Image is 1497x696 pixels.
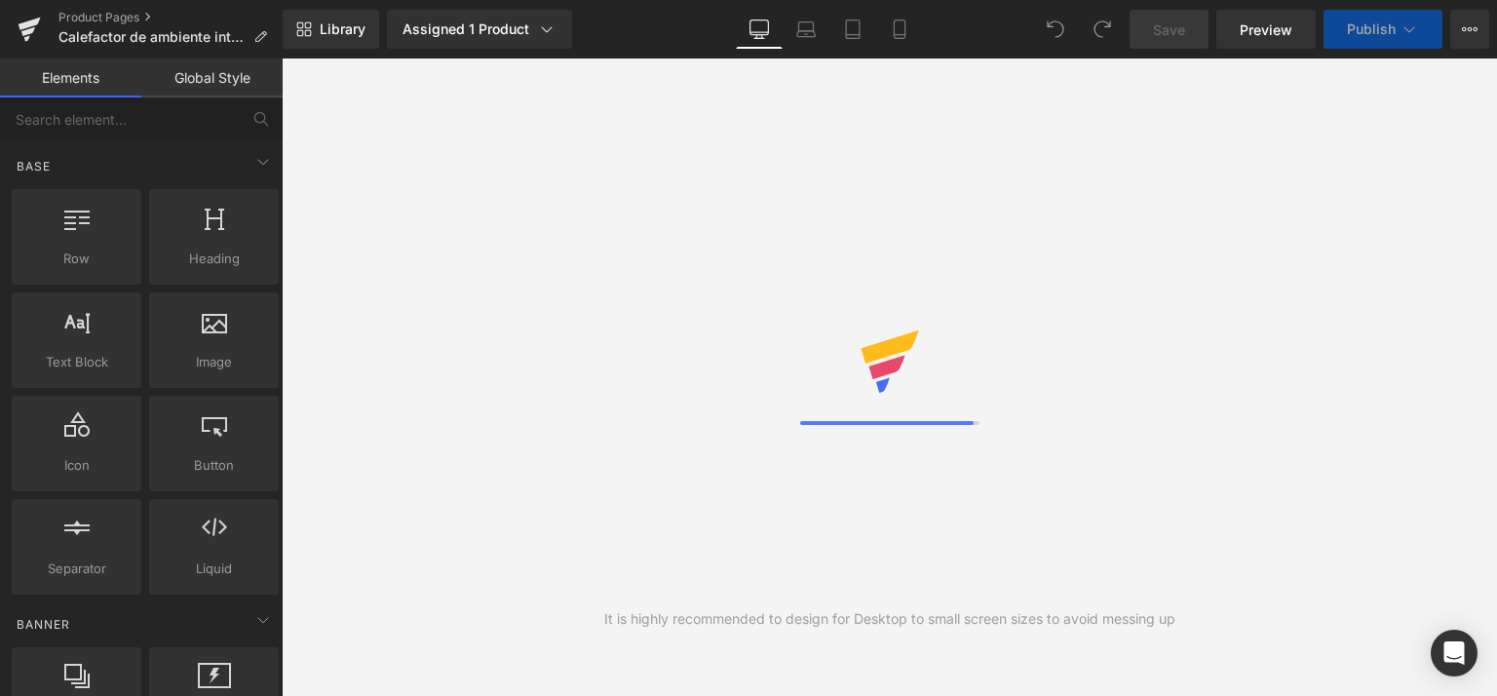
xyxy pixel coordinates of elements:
span: Row [18,249,135,269]
span: Calefactor de ambiente inteligente digital [58,29,246,45]
a: Global Style [141,58,283,97]
button: Undo [1036,10,1075,49]
span: Banner [15,615,72,634]
span: Base [15,157,53,175]
a: Preview [1216,10,1316,49]
a: Tablet [829,10,876,49]
span: Icon [18,455,135,476]
a: Mobile [876,10,923,49]
span: Library [320,20,365,38]
a: Desktop [736,10,783,49]
button: Redo [1083,10,1122,49]
button: More [1450,10,1489,49]
a: New Library [283,10,379,49]
div: Open Intercom Messenger [1431,630,1478,677]
div: It is highly recommended to design for Desktop to small screen sizes to avoid messing up [604,608,1175,630]
a: Product Pages [58,10,283,25]
span: Text Block [18,352,135,372]
span: Button [155,455,273,476]
span: Separator [18,559,135,579]
span: Image [155,352,273,372]
span: Preview [1240,19,1292,40]
div: Assigned 1 Product [403,19,557,39]
span: Liquid [155,559,273,579]
span: Save [1153,19,1185,40]
button: Publish [1324,10,1442,49]
a: Laptop [783,10,829,49]
span: Heading [155,249,273,269]
span: Publish [1347,21,1396,37]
